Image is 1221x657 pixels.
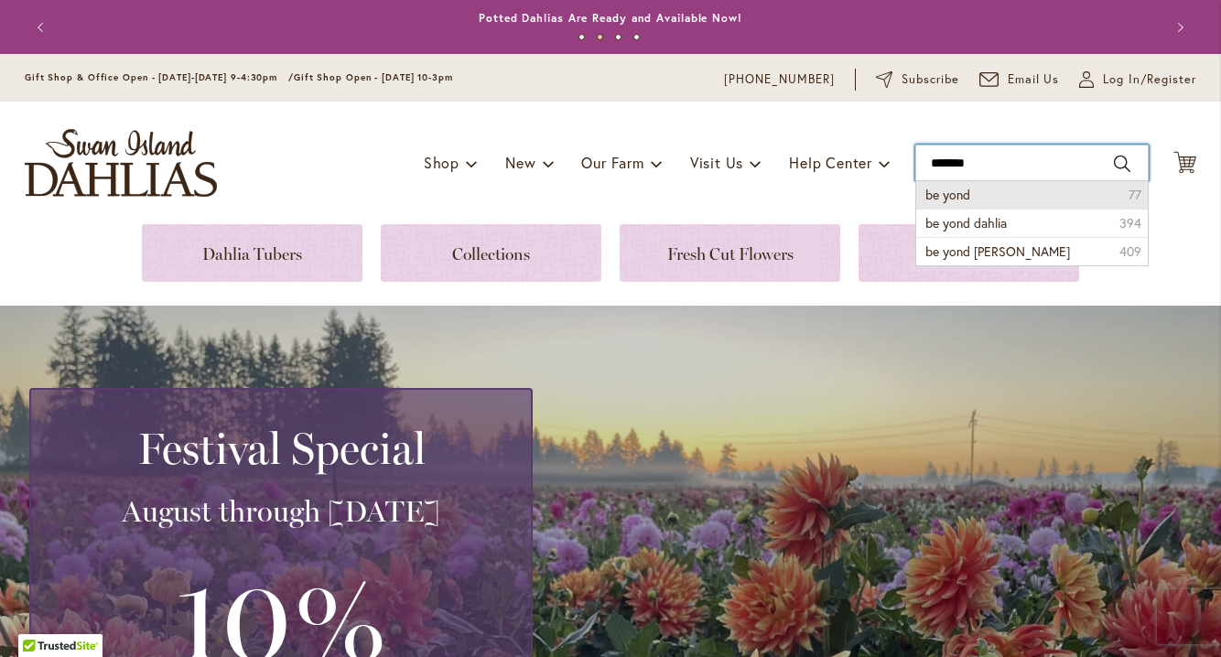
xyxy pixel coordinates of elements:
button: Previous [25,9,61,46]
button: Search [1114,149,1130,178]
h2: Festival Special [53,423,509,474]
a: Log In/Register [1079,70,1196,89]
span: be yond [PERSON_NAME] [925,242,1070,260]
span: Visit Us [690,153,743,172]
button: 2 of 4 [597,34,603,40]
span: 77 [1129,186,1141,204]
span: Subscribe [902,70,959,89]
span: 409 [1119,242,1141,261]
span: be yond dahlia [925,214,1007,232]
span: Gift Shop Open - [DATE] 10-3pm [294,71,453,83]
a: Subscribe [876,70,959,89]
span: Email Us [1008,70,1060,89]
a: Potted Dahlias Are Ready and Available Now! [479,11,742,25]
button: Next [1160,9,1196,46]
a: store logo [25,129,217,197]
span: New [505,153,535,172]
a: [PHONE_NUMBER] [724,70,835,89]
h3: August through [DATE] [53,493,509,530]
span: 394 [1119,214,1141,232]
button: 4 of 4 [633,34,640,40]
span: Shop [424,153,459,172]
span: Our Farm [581,153,643,172]
button: 3 of 4 [615,34,621,40]
span: be yond [925,186,970,203]
span: Log In/Register [1103,70,1196,89]
span: Help Center [789,153,872,172]
a: Email Us [979,70,1060,89]
span: Gift Shop & Office Open - [DATE]-[DATE] 9-4:30pm / [25,71,294,83]
button: 1 of 4 [578,34,585,40]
